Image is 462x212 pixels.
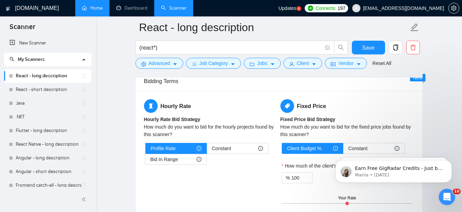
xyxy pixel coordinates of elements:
span: search [10,57,14,62]
span: hourglass [144,99,158,113]
span: holder [81,128,87,133]
b: Hourly Rate Bid Strategy [144,117,200,122]
div: Your Rate [338,195,356,201]
span: My Scanners [10,56,45,62]
button: Save [352,41,385,54]
span: holder [81,169,87,174]
span: Constant [212,143,231,154]
span: delete [407,44,420,51]
span: search [334,44,347,51]
span: caret-down [173,62,177,67]
div: How much do you want to bid for the fixed price jobs found by this scanner? [280,123,414,138]
li: Angular - short description [4,165,91,178]
button: idcardVendorcaret-down [325,58,367,69]
span: idcard [331,62,335,67]
span: tag [280,99,294,113]
a: 5 [296,6,301,11]
span: Profile Rate [151,143,176,154]
span: info-circle [258,146,263,151]
a: React Native - long description [16,137,81,151]
img: logo [6,3,11,14]
span: double-left [81,196,88,203]
h5: Fixed Price [280,99,414,113]
a: Reset All [372,59,391,67]
a: setting [448,5,459,11]
li: React - long description [4,69,91,83]
a: React - long description [16,69,81,83]
a: dashboardDashboard [116,5,147,11]
span: caret-down [230,62,235,67]
a: Frontend catch-all - long description [16,178,81,192]
span: setting [141,62,146,67]
span: setting [449,5,459,11]
a: Angular - short description [16,165,81,178]
li: Flutter - long description [4,124,91,137]
iframe: Intercom notifications message [325,146,462,194]
span: My Scanners [18,56,45,62]
button: setting [448,3,459,14]
img: upwork-logo.png [308,5,313,11]
li: Java [4,96,91,110]
button: settingAdvancedcaret-down [135,58,183,69]
span: folder [250,62,254,67]
button: userClientcaret-down [283,58,322,69]
span: Job Category [199,59,228,67]
span: info-circle [325,45,330,50]
span: Vendor [338,59,353,67]
button: search [334,41,348,54]
label: How much of the client's budget do you want to bid with? [282,162,406,170]
span: user [354,6,359,11]
a: React - short description [16,83,81,96]
li: Angular - long description [4,151,91,165]
span: caret-down [312,62,316,67]
li: .NET [4,110,91,124]
text: 5 [298,7,300,10]
div: How much do you want to bid for the hourly projects found by this scanner? [144,123,278,138]
span: info-circle [197,146,201,151]
span: Advanced [149,59,170,67]
span: 197 [338,4,345,12]
button: barsJob Categorycaret-down [186,58,241,69]
b: Fixed Price Bid Strategy [280,117,335,122]
a: Java [16,96,81,110]
input: Search Freelance Jobs... [140,43,322,52]
span: New [413,75,422,80]
span: 10 [453,189,461,194]
span: holder [81,101,87,106]
span: Client Budget % [287,143,321,154]
span: Save [362,43,374,52]
span: Connects: [316,4,336,12]
span: holder [81,73,87,79]
a: searchScanner [161,5,186,11]
a: Flutter - long description [16,124,81,137]
span: holder [81,155,87,161]
h5: Hourly Rate [144,99,278,113]
span: caret-down [356,62,361,67]
li: New Scanner [4,36,91,50]
li: React Native - long description [4,137,91,151]
span: holder [81,142,87,147]
button: folderJobscaret-down [244,58,281,69]
span: user [289,62,294,67]
a: homeHome [82,5,103,11]
span: Bid In Range [150,154,178,164]
span: holder [81,114,87,120]
input: How much of the client's budget do you want to bid with? [291,173,312,183]
a: New Scanner [10,36,86,50]
span: copy [389,44,402,51]
span: caret-down [270,62,275,67]
iframe: Intercom live chat [439,189,455,205]
li: Frontend catch-all - long description [4,178,91,192]
a: .NET [16,110,81,124]
button: copy [389,41,402,54]
input: Scanner name... [139,19,409,36]
span: Scanner [4,22,41,36]
span: edit [410,23,419,32]
li: React - short description [4,83,91,96]
span: Updates [278,5,296,11]
button: delete [406,41,420,54]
